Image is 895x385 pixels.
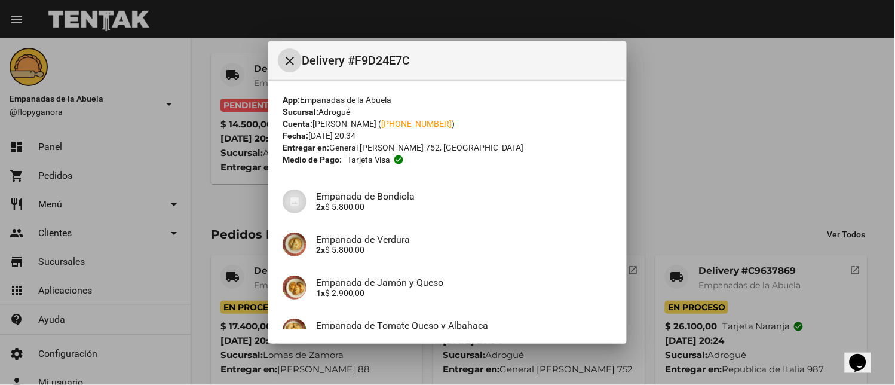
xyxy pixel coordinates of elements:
b: 2x [316,245,325,255]
strong: Medio de Pago: [283,154,342,166]
div: General [PERSON_NAME] 752, [GEOGRAPHIC_DATA] [283,142,612,154]
strong: Fecha: [283,131,308,140]
strong: Entregar en: [283,143,329,152]
p: $ 5.800,00 [316,245,612,255]
strong: Sucursal: [283,107,318,117]
h4: Empanada de Verdura [316,234,612,245]
strong: App: [283,95,300,105]
div: [DATE] 20:34 [283,130,612,142]
p: $ 5.800,00 [316,202,612,212]
h4: Empanada de Tomate Queso y Albahaca [316,320,612,331]
iframe: chat widget [845,337,883,373]
img: b2392df3-fa09-40df-9618-7e8db6da82b5.jpg [283,319,306,343]
img: 07c47add-75b0-4ce5-9aba-194f44787723.jpg [283,190,306,213]
h4: Empanada de Bondiola [316,191,612,202]
span: Delivery #F9D24E7C [302,51,617,70]
b: 1x [316,288,325,298]
button: Cerrar [278,48,302,72]
div: Empanadas de la Abuela [283,94,612,106]
div: [PERSON_NAME] ( ) [283,118,612,130]
mat-icon: check_circle [394,154,404,165]
div: Adrogué [283,106,612,118]
h4: Empanada de Jamón y Queso [316,277,612,288]
img: 72c15bfb-ac41-4ae4-a4f2-82349035ab42.jpg [283,276,306,300]
strong: Cuenta: [283,119,312,129]
span: Tarjeta visa [347,154,391,166]
a: [PHONE_NUMBER] [381,119,452,129]
b: 2x [316,202,325,212]
mat-icon: Cerrar [283,54,297,68]
p: $ 2.900,00 [316,288,612,298]
img: 80da8329-9e11-41ab-9a6e-ba733f0c0218.jpg [283,233,306,256]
